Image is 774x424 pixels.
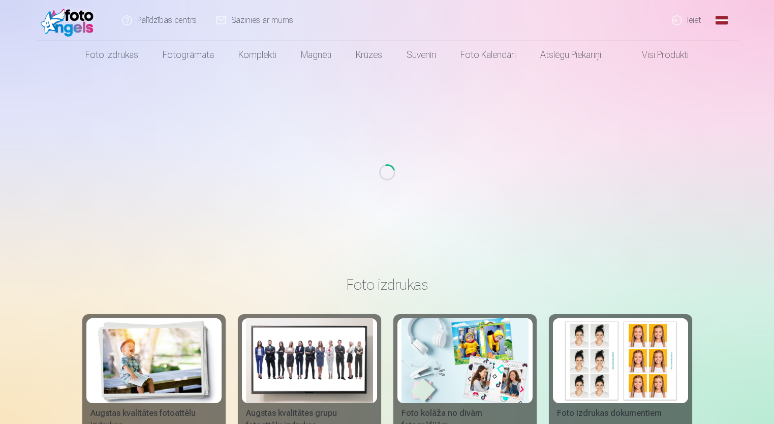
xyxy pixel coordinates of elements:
[150,41,226,69] a: Fotogrāmata
[289,41,344,69] a: Magnēti
[246,318,373,403] img: Augstas kvalitātes grupu fotoattēlu izdrukas
[90,276,684,294] h3: Foto izdrukas
[401,318,529,403] img: Foto kolāža no divām fotogrāfijām
[448,41,528,69] a: Foto kalendāri
[613,41,701,69] a: Visi produkti
[557,318,684,403] img: Foto izdrukas dokumentiem
[528,41,613,69] a: Atslēgu piekariņi
[90,318,218,403] img: Augstas kvalitātes fotoattēlu izdrukas
[41,4,99,37] img: /fa1
[553,407,688,419] div: Foto izdrukas dokumentiem
[394,41,448,69] a: Suvenīri
[73,41,150,69] a: Foto izdrukas
[344,41,394,69] a: Krūzes
[226,41,289,69] a: Komplekti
